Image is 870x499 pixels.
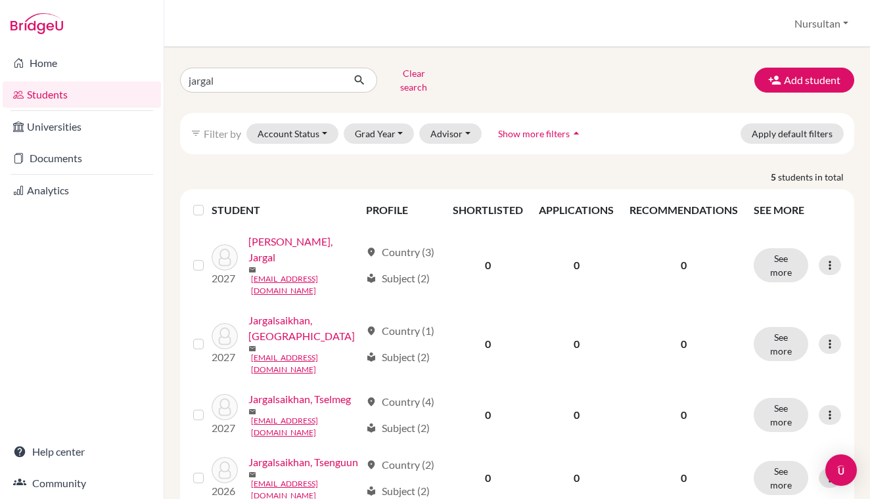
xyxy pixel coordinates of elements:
[248,454,358,470] a: Jargalsaikhan, Tsenguun
[366,273,377,284] span: local_library
[246,123,338,144] button: Account Status
[212,194,358,226] th: STUDENT
[570,127,583,140] i: arrow_drop_up
[366,457,434,473] div: Country (2)
[377,63,450,97] button: Clear search
[754,461,808,495] button: See more
[212,457,238,483] img: Jargalsaikhan, Tsenguun
[825,454,857,486] div: Open Intercom Messenger
[3,50,161,76] a: Home
[366,397,377,407] span: location_on
[419,123,482,144] button: Advisor
[366,244,434,260] div: Country (3)
[366,423,377,433] span: local_library
[789,11,854,36] button: Nursultan
[366,349,430,365] div: Subject (2)
[191,128,201,139] i: filter_list
[754,398,808,432] button: See more
[445,226,531,305] td: 0
[212,244,238,271] img: Arvis, Jargal
[358,194,446,226] th: PROFILE
[248,471,256,479] span: mail
[251,352,360,376] a: [EMAIL_ADDRESS][DOMAIN_NAME]
[778,170,854,184] span: students in total
[498,128,570,139] span: Show more filters
[212,420,238,436] p: 2027
[630,407,738,423] p: 0
[630,336,738,352] p: 0
[248,234,360,265] a: [PERSON_NAME], Jargal
[366,247,377,257] span: location_on
[248,266,256,274] span: mail
[248,313,360,344] a: Jargalsaikhan, [GEOGRAPHIC_DATA]
[212,483,238,499] p: 2026
[531,226,622,305] td: 0
[3,81,161,108] a: Students
[3,470,161,496] a: Community
[366,394,434,410] div: Country (4)
[11,13,63,34] img: Bridge-U
[251,415,360,439] a: [EMAIL_ADDRESS][DOMAIN_NAME]
[366,420,430,436] div: Subject (2)
[771,170,778,184] strong: 5
[248,408,256,416] span: mail
[248,345,256,353] span: mail
[366,326,377,336] span: location_on
[366,323,434,339] div: Country (1)
[204,127,241,140] span: Filter by
[212,271,238,286] p: 2027
[445,305,531,383] td: 0
[3,439,161,465] a: Help center
[3,145,161,171] a: Documents
[212,349,238,365] p: 2027
[366,271,430,286] div: Subject (2)
[344,123,415,144] button: Grad Year
[622,194,746,226] th: RECOMMENDATIONS
[630,257,738,273] p: 0
[366,483,430,499] div: Subject (2)
[212,323,238,349] img: Jargalsaikhan, Bazarkhuu
[487,123,594,144] button: Show more filtersarrow_drop_up
[180,68,343,93] input: Find student by name...
[746,194,849,226] th: SEE MORE
[366,486,377,496] span: local_library
[531,194,622,226] th: APPLICATIONS
[531,383,622,446] td: 0
[754,248,808,282] button: See more
[248,391,351,407] a: Jargalsaikhan, Tselmeg
[3,114,161,140] a: Universities
[3,177,161,204] a: Analytics
[366,352,377,362] span: local_library
[445,383,531,446] td: 0
[445,194,531,226] th: SHORTLISTED
[741,123,844,144] button: Apply default filters
[630,470,738,486] p: 0
[754,327,808,361] button: See more
[212,394,238,420] img: Jargalsaikhan, Tselmeg
[251,273,360,297] a: [EMAIL_ADDRESS][DOMAIN_NAME]
[366,460,377,470] span: location_on
[754,68,854,93] button: Add student
[531,305,622,383] td: 0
